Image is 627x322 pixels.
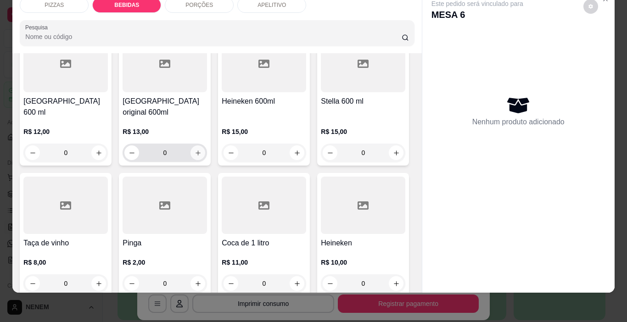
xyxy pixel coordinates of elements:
[123,238,207,249] h4: Pinga
[91,276,106,291] button: increase-product-quantity
[23,96,108,118] h4: [GEOGRAPHIC_DATA] 600 ml
[25,23,51,31] label: Pesquisa
[190,145,205,160] button: increase-product-quantity
[123,258,207,267] p: R$ 2,00
[321,258,405,267] p: R$ 10,00
[389,276,403,291] button: increase-product-quantity
[91,145,106,160] button: increase-product-quantity
[431,8,523,21] p: MESA 6
[25,145,40,160] button: decrease-product-quantity
[222,238,306,249] h4: Coca de 1 litro
[124,145,139,160] button: decrease-product-quantity
[290,145,304,160] button: increase-product-quantity
[25,276,40,291] button: decrease-product-quantity
[323,276,337,291] button: decrease-product-quantity
[224,145,238,160] button: decrease-product-quantity
[472,117,565,128] p: Nenhum produto adicionado
[222,258,306,267] p: R$ 11,00
[23,258,108,267] p: R$ 8,00
[185,1,213,9] p: PORÇÕES
[25,32,402,41] input: Pesquisa
[23,127,108,136] p: R$ 12,00
[123,127,207,136] p: R$ 13,00
[45,1,64,9] p: PIZZAS
[123,96,207,118] h4: [GEOGRAPHIC_DATA] original 600ml
[124,276,139,291] button: decrease-product-quantity
[114,1,139,9] p: BEBIDAS
[222,127,306,136] p: R$ 15,00
[222,96,306,107] h4: Heineken 600ml
[190,276,205,291] button: increase-product-quantity
[224,276,238,291] button: decrease-product-quantity
[323,145,337,160] button: decrease-product-quantity
[290,276,304,291] button: increase-product-quantity
[321,96,405,107] h4: Stella 600 ml
[321,238,405,249] h4: Heineken
[389,145,403,160] button: increase-product-quantity
[258,1,286,9] p: APELITIVO
[23,238,108,249] h4: Taça de vinho
[321,127,405,136] p: R$ 15,00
